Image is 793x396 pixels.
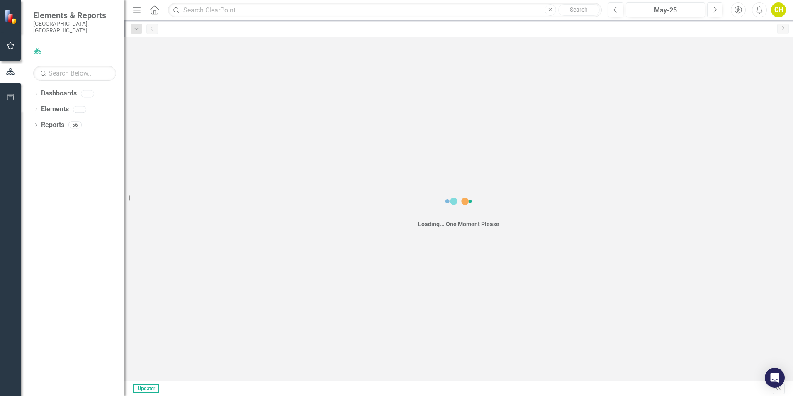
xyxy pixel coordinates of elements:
input: Search Below... [33,66,116,81]
button: CH [771,2,786,17]
img: ClearPoint Strategy [4,10,19,24]
div: Open Intercom Messenger [765,368,785,388]
span: Search [570,6,588,13]
small: [GEOGRAPHIC_DATA], [GEOGRAPHIC_DATA] [33,20,116,34]
div: May-25 [629,5,702,15]
button: Search [558,4,600,16]
a: Reports [41,120,64,130]
span: Updater [133,384,159,393]
button: May-25 [626,2,705,17]
input: Search ClearPoint... [168,3,602,17]
a: Elements [41,105,69,114]
div: 56 [68,122,82,129]
div: Loading... One Moment Please [418,220,499,228]
a: Dashboards [41,89,77,98]
span: Elements & Reports [33,10,116,20]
